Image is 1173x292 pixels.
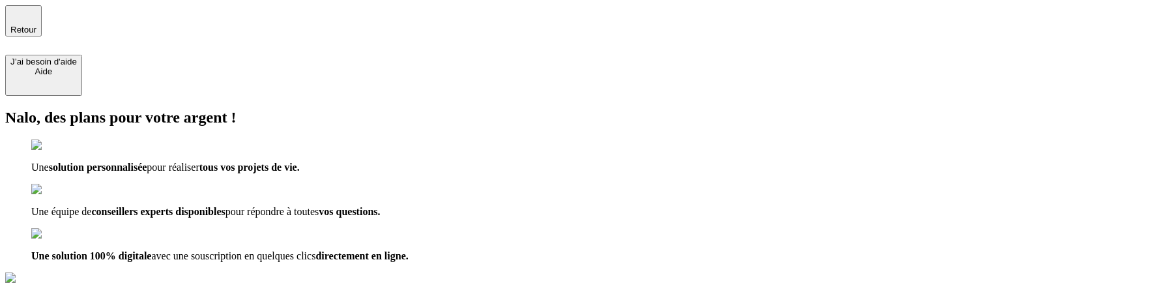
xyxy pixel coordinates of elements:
[31,250,151,261] span: Une solution 100% digitale
[10,25,36,35] span: Retour
[5,5,42,36] button: Retour
[10,57,77,66] div: J’ai besoin d'aide
[199,162,300,173] span: tous vos projets de vie.
[31,139,87,151] img: checkmark
[5,109,1168,126] h2: Nalo, des plans pour votre argent !
[31,184,87,196] img: checkmark
[5,272,81,284] img: Google Review
[225,206,319,217] span: pour répondre à toutes
[91,206,225,217] span: conseillers experts disponibles
[147,162,199,173] span: pour réaliser
[49,162,147,173] span: solution personnalisée
[31,206,91,217] span: Une équipe de
[151,250,315,261] span: avec une souscription en quelques clics
[31,162,49,173] span: Une
[319,206,380,217] span: vos questions.
[5,55,82,96] button: J’ai besoin d'aideAide
[10,66,77,76] div: Aide
[315,250,408,261] span: directement en ligne.
[31,228,87,240] img: checkmark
